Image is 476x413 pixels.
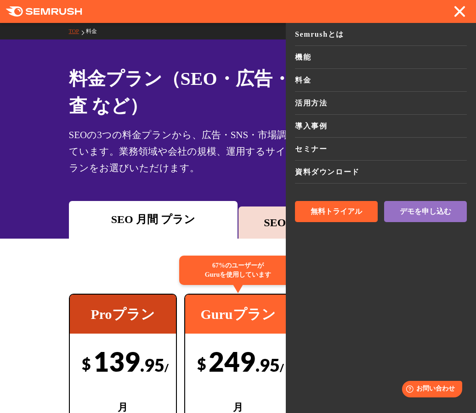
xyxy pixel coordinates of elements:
[394,377,466,403] iframe: Help widget launcher
[74,211,233,228] div: SEO 月間 プラン
[243,214,403,231] div: SEO 年間 プラン
[311,207,362,217] span: 無料トライアル
[197,354,206,373] span: $
[295,46,467,69] a: 機能
[179,256,297,285] div: 67%のユーザーが Guruを使用しています
[295,92,467,115] a: 活用方法
[69,28,86,34] a: TOP
[295,201,378,222] a: 無料トライアル
[384,201,467,222] a: デモを申し込む
[295,23,467,46] a: Semrushとは
[295,115,467,138] a: 導入事例
[70,295,176,334] div: Proプラン
[86,28,104,34] a: 料金
[295,69,467,92] a: 料金
[82,354,91,373] span: $
[69,127,408,176] div: SEOの3つの料金プランから、広告・SNS・市場調査ツールキットをご用意しています。業務領域や会社の規模、運用するサイトの規模に応じて最適なプランをお選びいただけます。
[69,65,408,119] h1: 料金プラン（SEO・広告・SNS・市場調査 など）
[295,161,467,184] a: 資料ダウンロード
[185,295,291,334] div: Guruプラン
[400,207,451,217] span: デモを申し込む
[295,138,467,161] a: セミナー
[255,354,280,375] span: .95
[140,354,164,375] span: .95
